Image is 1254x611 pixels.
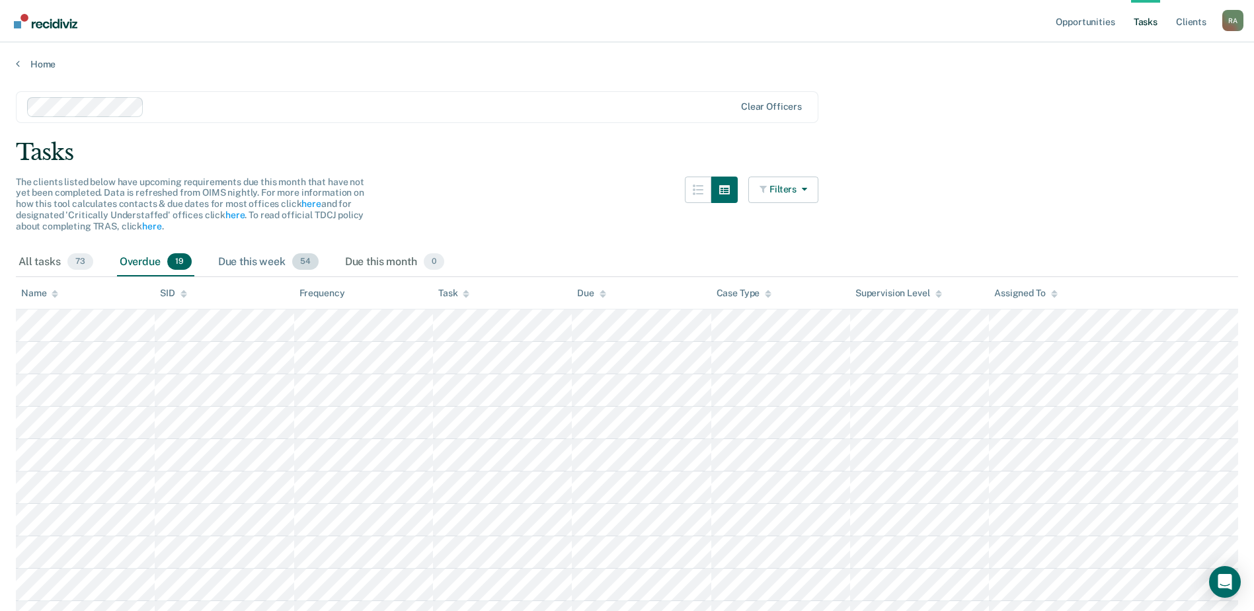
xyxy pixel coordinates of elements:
div: Due this month0 [342,248,447,277]
div: Tasks [16,139,1238,166]
span: 54 [292,253,319,270]
img: Recidiviz [14,14,77,28]
div: R A [1222,10,1243,31]
div: Due this week54 [216,248,321,277]
div: Task [438,288,469,299]
div: SID [160,288,187,299]
a: Home [16,58,1238,70]
span: 19 [167,253,192,270]
div: Overdue19 [117,248,194,277]
span: 0 [424,253,444,270]
div: Open Intercom Messenger [1209,566,1241,598]
a: here [301,198,321,209]
div: Supervision Level [855,288,942,299]
a: here [142,221,161,231]
div: All tasks73 [16,248,96,277]
div: Clear officers [741,101,802,112]
span: The clients listed below have upcoming requirements due this month that have not yet been complet... [16,177,364,231]
div: Assigned To [994,288,1057,299]
div: Due [577,288,606,299]
a: here [225,210,245,220]
button: Profile dropdown button [1222,10,1243,31]
button: Filters [748,177,818,203]
span: 73 [67,253,93,270]
div: Case Type [717,288,772,299]
div: Frequency [299,288,345,299]
div: Name [21,288,58,299]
